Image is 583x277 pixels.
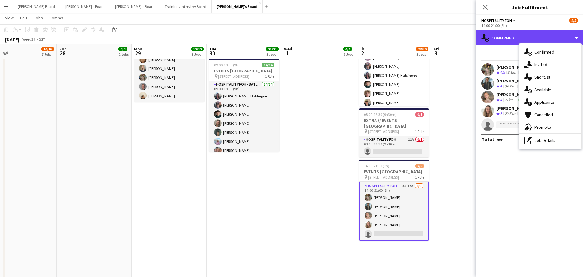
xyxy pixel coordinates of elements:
div: 5 Jobs [266,52,278,57]
app-skills-label: 1/1 [519,84,524,88]
span: 0/1 [415,112,424,117]
span: 28 [58,50,67,57]
div: 7 Jobs [42,52,54,57]
a: Jobs [31,14,45,22]
div: Total fee [481,136,503,142]
app-card-role: Hospitality FOH - BAT TLC14/1409:00-18:00 (9h)[PERSON_NAME] Hablingne[PERSON_NAME][PERSON_NAME][P... [209,81,279,220]
span: 30 [208,50,216,57]
span: 09:00-18:00 (9h) [214,63,239,67]
div: BST [39,37,45,42]
button: [PERSON_NAME]'s Board [60,0,110,13]
span: Thu [359,46,367,52]
span: Hospitality FOH [481,18,512,23]
button: [PERSON_NAME]'s Board [212,0,263,13]
span: 4/5 [415,164,424,168]
span: 12/12 [191,47,204,51]
app-card-role: Hospitality FOH9I14A4/514:00-21:00 (7h)[PERSON_NAME][PERSON_NAME][PERSON_NAME][PERSON_NAME] [359,182,429,241]
span: Cancelled [534,112,553,118]
a: View [3,14,16,22]
span: 14/16 [41,47,54,51]
span: [STREET_ADDRESS] [368,129,399,134]
h3: EVENTS [GEOGRAPHIC_DATA] [209,68,279,74]
button: [PERSON_NAME] Board [13,0,60,13]
div: 2 Jobs [344,52,353,57]
div: 5 Jobs [416,52,428,57]
span: Invited [534,62,547,67]
span: Jobs [34,15,43,21]
div: 21km [503,97,515,103]
span: 4 [500,84,502,88]
div: 34.2km [503,84,517,89]
button: Hospitality FOH [481,18,517,23]
span: Wed [284,46,292,52]
app-card-role: Hospitality FOH11A0/108:00-17:30 (9h30m) [359,136,429,157]
span: Mon [134,46,142,52]
span: Promote [534,124,551,130]
span: 21/21 [266,47,279,51]
span: 2 [358,50,367,57]
span: 1 Role [415,175,424,180]
app-job-card: 14:00-21:00 (7h)4/5EVENTS [GEOGRAPHIC_DATA] [STREET_ADDRESS]1 RoleHospitality FOH9I14A4/514:00-21... [359,160,429,241]
div: 5 Jobs [192,52,203,57]
div: [PERSON_NAME] [496,92,532,97]
span: 08:00-17:30 (9h30m) [364,112,397,117]
span: 5 [500,111,502,116]
h3: Job Fulfilment [476,3,583,11]
span: 1 Role [265,74,274,79]
span: 4.5 [500,70,505,75]
span: Week 39 [21,37,36,42]
span: Comms [49,15,63,21]
span: Fri [434,46,439,52]
span: 14:00-21:00 (7h) [364,164,389,168]
span: 4 [500,97,502,102]
div: 2 Jobs [119,52,129,57]
span: 1 Role [415,129,424,134]
span: 28/30 [416,47,428,51]
span: [STREET_ADDRESS] [218,74,249,79]
app-job-card: 07:00-17:30 (10h30m)20/20EVENTS [GEOGRAPHIC_DATA] [STREET_ADDRESS]2 Roles[PERSON_NAME][PERSON_NAM... [359,13,429,106]
span: 4/4 [118,47,127,51]
span: Sun [59,46,67,52]
div: 3.9km [506,70,518,75]
span: 4/5 [569,18,578,23]
span: Shortlist [534,74,550,80]
span: View [5,15,14,21]
span: [STREET_ADDRESS] [368,175,399,180]
h3: EXTRA // EVENTS [GEOGRAPHIC_DATA] [359,118,429,129]
a: Edit [18,14,30,22]
span: Tue [209,46,216,52]
app-job-card: 09:00-18:00 (9h)14/14EVENTS [GEOGRAPHIC_DATA] [STREET_ADDRESS]1 RoleHospitality FOH - BAT TLC14/1... [209,59,279,152]
div: [DATE] [5,36,19,43]
button: [PERSON_NAME]'s Board [110,0,160,13]
span: 3 [433,50,439,57]
app-skills-label: 1/1 [516,97,521,102]
div: [PERSON_NAME] [496,106,535,111]
div: [PERSON_NAME] [496,78,535,84]
span: Edit [20,15,27,21]
span: 1 [283,50,292,57]
div: 29.5km [503,111,517,117]
a: Comms [47,14,66,22]
span: Applicants [534,99,554,105]
div: 14:00-21:00 (7h) [481,23,578,28]
button: Training / Interview Board [160,0,212,13]
span: 4/4 [343,47,352,51]
span: Available [534,87,551,92]
div: [PERSON_NAME] [496,64,536,70]
app-skills-label: 1/1 [519,111,524,116]
span: Confirmed [534,49,554,55]
div: Confirmed [476,30,583,45]
span: 14/14 [262,63,274,67]
app-job-card: 08:00-17:30 (9h30m)0/1EXTRA // EVENTS [GEOGRAPHIC_DATA] [STREET_ADDRESS]1 RoleHospitality FOH11A0... [359,108,429,157]
h3: EVENTS [GEOGRAPHIC_DATA] [359,169,429,175]
div: Job Details [519,134,581,147]
app-card-role: Hospitality FOH6/607:00-18:30 (11h30m)[PERSON_NAME][PERSON_NAME][PERSON_NAME][PERSON_NAME][PERSON... [134,35,204,102]
span: 29 [133,50,142,57]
